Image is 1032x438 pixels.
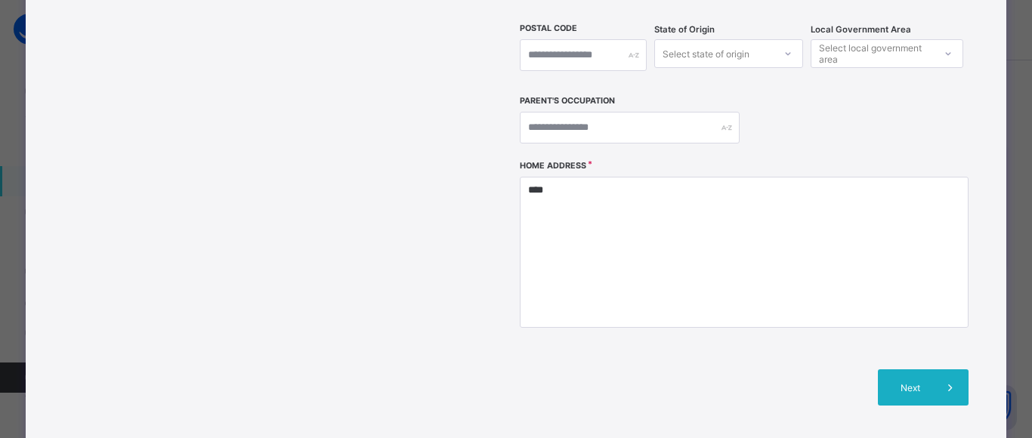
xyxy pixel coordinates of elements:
label: Postal Code [520,23,577,33]
span: Next [889,382,932,393]
span: State of Origin [654,24,715,35]
div: Select local government area [819,39,933,68]
span: Local Government Area [811,24,911,35]
div: Select state of origin [663,39,749,68]
label: Parent's Occupation [520,96,615,106]
label: Home Address [520,161,586,171]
